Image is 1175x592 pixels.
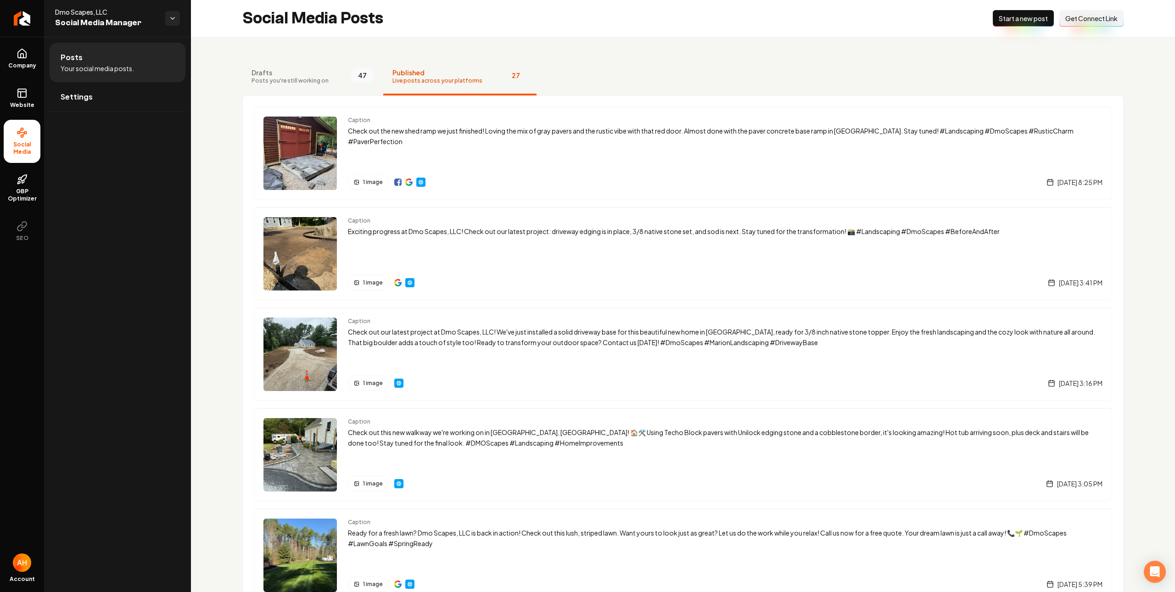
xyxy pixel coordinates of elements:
[1057,580,1102,589] span: [DATE] 5:39 PM
[999,14,1048,23] span: Start a new post
[4,167,40,210] a: GBP Optimizer
[348,226,1102,237] p: Exciting progress at Dmo Scapes, LLC! Check out our latest project: driveway edging is in place, ...
[392,77,482,84] span: Live posts across your platforms
[504,68,527,83] span: 27
[405,278,414,287] a: Website
[394,279,402,286] img: Google
[394,179,402,186] img: Facebook
[14,11,31,26] img: Rebolt Logo
[348,126,1102,147] p: Check out the new shed ramp we just finished! Loving the mix of gray pavers and the rustic vibe w...
[416,178,425,187] a: Website
[55,7,158,17] span: Dmo Scapes, LLC
[417,179,425,186] img: Website
[1065,14,1118,23] span: Get Connect Link
[263,418,337,491] img: Post preview
[4,41,40,77] a: Company
[363,480,383,487] span: 1 image
[10,575,35,583] span: Account
[363,279,383,286] span: 1 image
[263,519,337,592] img: Post preview
[1144,561,1166,583] div: Open Intercom Messenger
[263,318,337,391] img: Post preview
[254,107,1112,200] a: Post previewCaptionCheck out the new shed ramp we just finished! Loving the mix of gray pavers an...
[4,80,40,116] a: Website
[394,581,402,588] a: View on Google Business Profile
[363,581,383,588] span: 1 image
[4,188,40,202] span: GBP Optimizer
[348,519,1102,526] span: Caption
[13,553,31,572] button: Open user button
[4,141,40,156] span: Social Media
[1057,178,1102,187] span: [DATE] 8:25 PM
[254,207,1112,300] a: Post previewCaptionExciting progress at Dmo Scapes, LLC! Check out our latest project: driveway e...
[348,217,1102,224] span: Caption
[242,59,1124,95] nav: Tabs
[263,117,337,190] img: Post preview
[993,10,1054,27] button: Start a new post
[4,213,40,249] button: SEO
[252,77,329,84] span: Posts you're still working on
[252,68,329,77] span: Drafts
[348,117,1102,124] span: Caption
[405,179,413,186] a: View on Google Business Profile
[394,479,403,488] a: Website
[406,581,414,588] img: Website
[392,68,482,77] span: Published
[50,82,185,112] a: Settings
[242,59,383,95] button: DraftsPosts you're still working on47
[348,327,1102,348] p: Check out our latest project at Dmo Scapes, LLC! We've just installed a solid driveway base for t...
[363,380,383,387] span: 1 image
[405,580,414,589] a: Website
[351,68,374,83] span: 47
[5,62,40,69] span: Company
[348,427,1102,448] p: Check out this new walkway we're working on in [GEOGRAPHIC_DATA], [GEOGRAPHIC_DATA]! 🏠🛠️ Using Te...
[1057,479,1102,488] span: [DATE] 3:05 PM
[394,279,402,286] a: View on Google Business Profile
[61,52,83,63] span: Posts
[55,17,158,29] span: Social Media Manager
[254,307,1112,401] a: Post previewCaptionCheck out our latest project at Dmo Scapes, LLC! We've just installed a solid ...
[395,380,403,387] img: Website
[348,528,1102,549] p: Ready for a fresh lawn? Dmo Scapes, LLC is back in action! Check out this lush, striped lawn. Wan...
[394,581,402,588] img: Google
[242,9,383,28] h2: Social Media Posts
[348,418,1102,425] span: Caption
[395,480,403,487] img: Website
[405,179,413,186] img: Google
[1059,10,1124,27] button: Get Connect Link
[394,179,402,186] a: View on Facebook
[383,59,537,95] button: PublishedLive posts across your platforms27
[12,235,32,242] span: SEO
[363,179,383,186] span: 1 image
[1059,278,1102,287] span: [DATE] 3:41 PM
[1059,379,1102,388] span: [DATE] 3:16 PM
[61,91,93,102] span: Settings
[6,101,38,109] span: Website
[263,217,337,290] img: Post preview
[13,553,31,572] img: Anthony Hurgoi
[61,64,134,73] span: Your social media posts.
[348,318,1102,325] span: Caption
[394,379,403,388] a: Website
[406,279,414,286] img: Website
